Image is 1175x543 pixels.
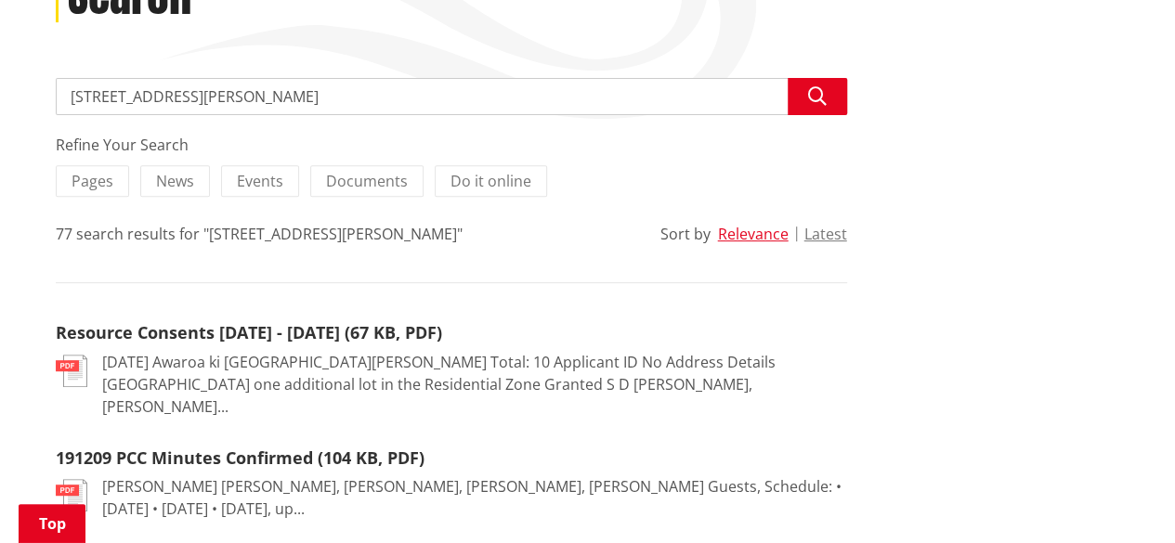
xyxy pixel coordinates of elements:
[56,78,847,115] input: Search input
[56,355,87,387] img: document-pdf.svg
[804,226,847,242] button: Latest
[56,134,847,156] div: Refine Your Search
[102,475,847,520] p: [PERSON_NAME] [PERSON_NAME], [PERSON_NAME], [PERSON_NAME], [PERSON_NAME] Guests, Schedule: • [DAT...
[1090,465,1156,532] iframe: Messenger Launcher
[660,223,711,245] div: Sort by
[718,226,789,242] button: Relevance
[326,171,408,191] span: Documents
[19,504,85,543] a: Top
[56,223,463,245] div: 77 search results for "[STREET_ADDRESS][PERSON_NAME]"
[156,171,194,191] span: News
[237,171,283,191] span: Events
[450,171,531,191] span: Do it online
[56,446,424,469] a: 191209 PCC Minutes Confirmed (104 KB, PDF)
[56,479,87,511] img: document-pdf.svg
[102,351,847,418] p: [DATE] Awaroa ki [GEOGRAPHIC_DATA][PERSON_NAME] Total: 10 Applicant ID No Address Details [GEOGRA...
[56,321,442,343] a: Resource Consents [DATE] - [DATE] (67 KB, PDF)
[72,171,113,191] span: Pages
